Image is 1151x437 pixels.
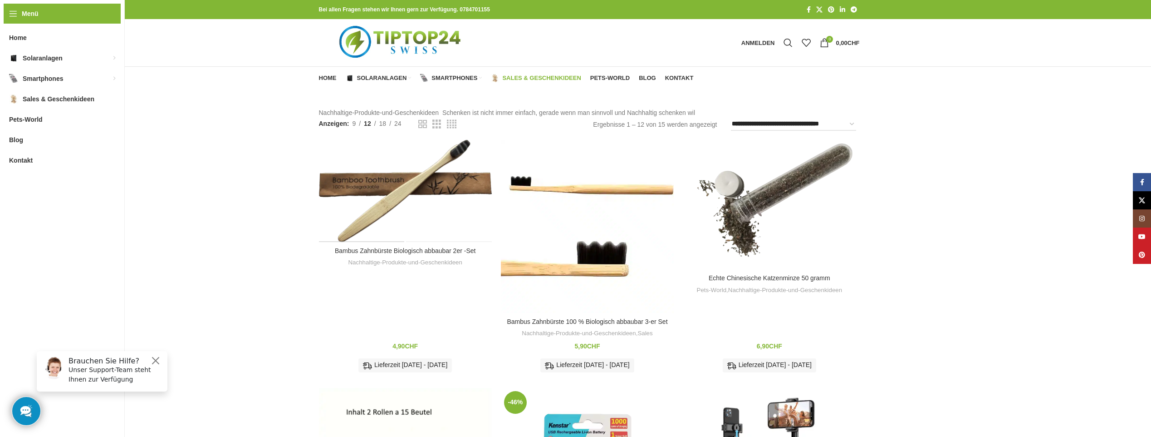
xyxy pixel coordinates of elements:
[804,4,813,16] a: Facebook Social Link
[9,111,43,128] span: Pets-World
[418,119,427,130] a: Rasteransicht 2
[319,108,860,118] p: Nachhaltige-Produkte-und-Geschenkideen Schenken ist nicht immer einfach, gerade wenn man sinnvoll...
[9,54,18,63] img: Solaranlagen
[837,4,848,16] a: LinkedIn Social Link
[319,119,349,129] span: Anzeigen
[9,94,18,104] img: Sales & Geschenkideen
[502,74,581,82] span: Sales & Geschenkideen
[491,74,499,82] img: Sales & Geschenkideen
[504,391,527,414] span: -46%
[723,358,816,372] div: Lieferzeit [DATE] - [DATE]
[319,69,337,87] a: Home
[1133,191,1151,209] a: X Social Link
[637,329,652,338] a: Sales
[1133,173,1151,191] a: Facebook Social Link
[346,69,411,87] a: Solaranlagen
[319,6,490,13] strong: Bei allen Fragen stehen wir Ihnen gern zur Verfügung. 0784701155
[348,258,462,267] a: Nachhaltige-Produkte-und-Geschenkideen
[361,119,374,129] a: 12
[826,36,833,43] span: 0
[319,140,492,242] a: Bambus Zahnbürste Biologisch abbaubar 2er -Set
[23,50,63,66] span: Solaranlagen
[420,74,428,82] img: Smartphones
[1133,246,1151,264] a: Pinterest Social Link
[687,286,851,295] div: ,
[836,40,859,46] bdi: 0,00
[709,274,830,282] a: Echte Chinesische Katzenminze 50 gramm
[587,343,600,350] span: CHF
[501,140,674,313] a: Bambus Zahnbürste 100 % Biologisch abbaubar 3-er Set
[364,120,371,127] span: 12
[507,318,667,325] a: Bambus Zahnbürste 100 % Biologisch abbaubar 3-er Set
[757,343,782,350] bdi: 6,90
[731,118,856,131] select: Shop-Reihenfolge
[491,69,581,87] a: Sales & Geschenkideen
[346,74,354,82] img: Solaranlagen
[431,74,477,82] span: Smartphones
[522,329,636,338] a: Nachhaltige-Produkte-und-Geschenkideen
[1133,228,1151,246] a: YouTube Social Link
[697,286,727,295] a: Pets-World
[848,4,860,16] a: Telegram Social Link
[665,74,694,82] span: Kontakt
[23,91,94,107] span: Sales & Geschenkideen
[22,9,39,19] span: Menü
[9,30,27,46] span: Home
[335,247,476,254] a: Bambus Zahnbürste Biologisch abbaubar 2er -Set
[540,358,634,372] div: Lieferzeit [DATE] - [DATE]
[769,343,782,350] span: CHF
[741,40,775,46] span: Anmelden
[825,4,837,16] a: Pinterest Social Link
[9,152,33,169] span: Kontakt
[1133,209,1151,228] a: Instagram Social Link
[392,343,418,350] bdi: 4,90
[847,40,860,46] span: CHF
[121,11,132,22] button: Close
[574,343,600,350] bdi: 5,90
[683,140,856,270] a: Echte Chinesische Katzenminze 50 gramm
[590,69,630,87] a: Pets-World
[815,34,864,52] a: 0 0,00CHF
[593,119,717,129] p: Ergebnisse 1 – 12 von 15 werden angezeigt
[391,119,405,129] a: 24
[779,34,797,52] a: Suche
[665,69,694,87] a: Kontakt
[349,119,359,129] a: 9
[639,74,656,82] span: Blog
[319,39,484,46] a: Logo der Website
[352,120,356,127] span: 9
[314,69,698,87] div: Hauptnavigation
[432,119,441,130] a: Rasteransicht 3
[728,286,842,295] a: Nachhaltige-Produkte-und-Geschenkideen
[379,120,387,127] span: 18
[13,13,35,35] img: Customer service
[39,21,132,40] p: Unser Support-Team steht Ihnen zur Verfügung
[797,34,815,52] div: Meine Wunschliste
[813,4,825,16] a: X Social Link
[23,70,63,87] span: Smartphones
[39,13,132,21] h6: Brauchen Sie Hilfe?
[405,343,418,350] span: CHF
[639,69,656,87] a: Blog
[590,74,630,82] span: Pets-World
[420,69,482,87] a: Smartphones
[9,132,23,148] span: Blog
[319,19,484,66] img: Tiptop24 Nachhaltige & Faire Produkte
[505,329,669,338] div: ,
[358,358,452,372] div: Lieferzeit [DATE] - [DATE]
[357,74,407,82] span: Solaranlagen
[737,34,779,52] a: Anmelden
[394,120,402,127] span: 24
[376,119,390,129] a: 18
[319,74,337,82] span: Home
[9,74,18,83] img: Smartphones
[447,119,456,130] a: Rasteransicht 4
